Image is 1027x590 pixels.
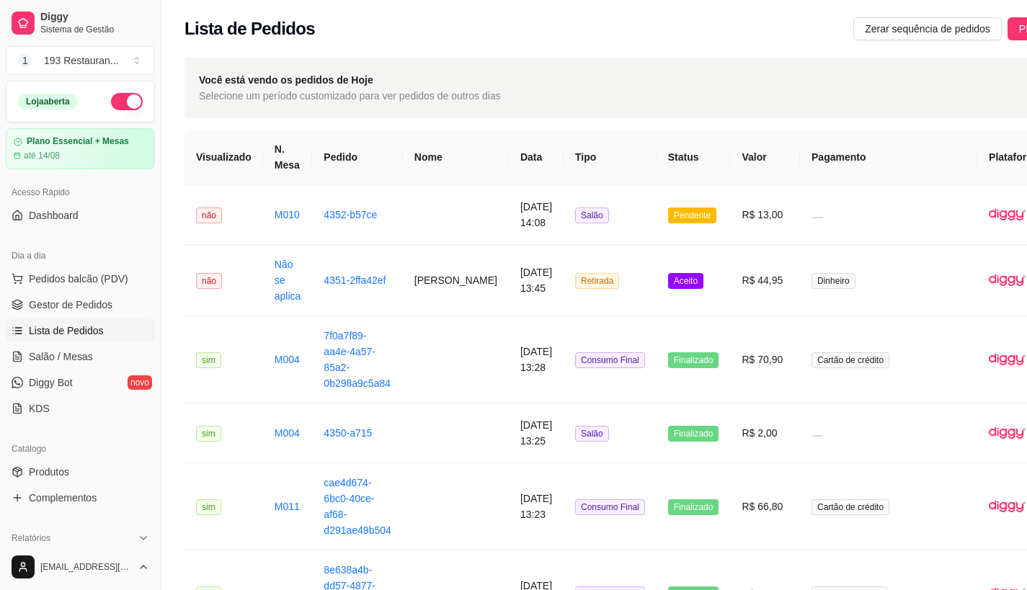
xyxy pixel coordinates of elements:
td: [DATE] 13:45 [509,245,564,316]
div: Loja aberta [18,94,78,109]
button: Zerar sequência de pedidos [853,17,1002,40]
td: R$ 70,90 [730,316,800,403]
strong: Você está vendo os pedidos de Hoje [199,74,373,86]
a: Diggy Botnovo [6,371,155,394]
span: Produtos [29,465,69,479]
th: Pagamento [800,130,977,185]
th: Pedido [312,130,402,185]
span: Pendente [668,207,716,223]
img: diggy [989,415,1025,451]
span: Dinheiro [812,273,855,289]
button: Alterar Status [111,93,143,110]
td: [DATE] 14:08 [509,185,564,245]
span: não [196,207,222,223]
th: Status [657,130,731,185]
span: sim [196,499,221,515]
span: Finalizado [668,499,719,515]
div: Acesso Rápido [6,181,155,204]
a: Não se aplica [275,259,301,302]
th: Tipo [564,130,657,185]
span: Selecione um período customizado para ver pedidos de outros dias [199,88,501,104]
h2: Lista de Pedidos [184,17,315,40]
span: Relatórios [12,532,50,544]
td: [DATE] 13:25 [509,403,564,463]
span: Finalizado [668,352,719,368]
article: Plano Essencial + Mesas [27,136,129,147]
article: até 14/08 [24,150,60,161]
span: Cartão de crédito [812,352,889,368]
th: Data [509,130,564,185]
span: Salão [575,426,609,442]
span: Consumo Final [575,499,645,515]
span: Dashboard [29,208,79,223]
a: M010 [275,209,300,220]
span: Gestor de Pedidos [29,298,112,312]
td: R$ 13,00 [730,185,800,245]
span: Salão / Mesas [29,349,93,364]
span: Lista de Pedidos [29,323,104,338]
a: Gestor de Pedidos [6,293,155,316]
span: sim [196,352,221,368]
span: KDS [29,401,50,416]
span: Retirada [575,273,619,289]
button: Select a team [6,46,155,75]
span: Complementos [29,491,97,505]
td: [DATE] 13:28 [509,316,564,403]
a: Complementos [6,486,155,509]
td: R$ 66,80 [730,463,800,550]
a: Produtos [6,460,155,483]
a: KDS [6,397,155,420]
span: Zerar sequência de pedidos [865,21,990,37]
div: 193 Restauran ... [44,53,119,68]
span: Diggy Bot [29,375,73,390]
span: Pedidos balcão (PDV) [29,272,128,286]
span: Salão [575,207,609,223]
div: Catálogo [6,437,155,460]
a: 4352-b57ce [324,209,377,220]
a: Lista de Pedidos [6,319,155,342]
span: Sistema de Gestão [40,24,149,35]
img: diggy [989,488,1025,524]
img: diggy [989,197,1025,233]
button: [EMAIL_ADDRESS][DOMAIN_NAME] [6,550,155,584]
span: Diggy [40,11,149,24]
a: 4350-a715 [324,427,372,439]
span: não [196,273,222,289]
a: Plano Essencial + Mesasaté 14/08 [6,128,155,169]
span: Finalizado [668,426,719,442]
div: Dia a dia [6,244,155,267]
th: Nome [403,130,509,185]
button: Pedidos balcão (PDV) [6,267,155,290]
span: Aceito [668,273,703,289]
th: N. Mesa [263,130,313,185]
a: 4351-2ffa42ef [324,274,386,286]
a: Dashboard [6,204,155,227]
th: Valor [730,130,800,185]
a: DiggySistema de Gestão [6,6,155,40]
img: diggy [989,341,1025,377]
img: diggy [989,262,1025,298]
span: Consumo Final [575,352,645,368]
a: cae4d674-6bc0-40ce-af68-d291ae49b504 [324,477,391,536]
span: 1 [18,53,32,68]
td: R$ 2,00 [730,403,800,463]
span: sim [196,426,221,442]
a: M004 [275,427,300,439]
a: M004 [275,354,300,365]
td: [DATE] 13:23 [509,463,564,550]
td: [PERSON_NAME] [403,245,509,316]
th: Visualizado [184,130,263,185]
span: [EMAIL_ADDRESS][DOMAIN_NAME] [40,561,132,573]
td: R$ 44,95 [730,245,800,316]
a: 7f0a7f89-aa4e-4a57-85a2-0b298a9c5a84 [324,330,391,389]
a: Salão / Mesas [6,345,155,368]
a: M011 [275,501,300,512]
span: Cartão de crédito [812,499,889,515]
